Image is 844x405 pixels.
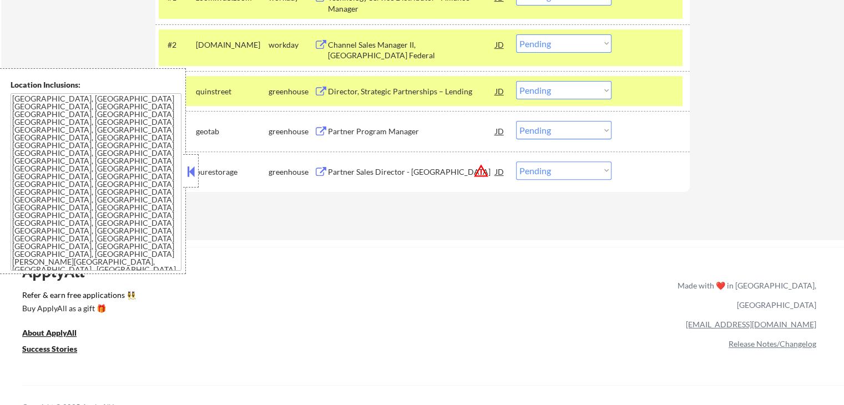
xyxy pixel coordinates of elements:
[196,86,269,97] div: quinstreet
[328,126,496,137] div: Partner Program Manager
[729,339,816,348] a: Release Notes/Changelog
[11,79,181,90] div: Location Inclusions:
[473,163,489,179] button: warning_amber
[494,81,506,101] div: JD
[328,166,496,178] div: Partner Sales Director - [GEOGRAPHIC_DATA]
[196,39,269,50] div: [DOMAIN_NAME]
[328,86,496,97] div: Director, Strategic Partnerships – Lending
[196,126,269,137] div: geotab
[686,320,816,329] a: [EMAIL_ADDRESS][DOMAIN_NAME]
[673,276,816,315] div: Made with ❤️ in [GEOGRAPHIC_DATA], [GEOGRAPHIC_DATA]
[22,343,92,357] a: Success Stories
[22,303,133,317] a: Buy ApplyAll as a gift 🎁
[494,34,506,54] div: JD
[22,305,133,312] div: Buy ApplyAll as a gift 🎁
[22,327,92,341] a: About ApplyAll
[269,126,314,137] div: greenhouse
[269,86,314,97] div: greenhouse
[494,121,506,141] div: JD
[494,161,506,181] div: JD
[269,166,314,178] div: greenhouse
[168,39,187,50] div: #2
[269,39,314,50] div: workday
[22,262,97,281] div: ApplyAll
[196,166,269,178] div: purestorage
[22,291,446,303] a: Refer & earn free applications 👯‍♀️
[22,344,77,353] u: Success Stories
[22,328,77,337] u: About ApplyAll
[328,39,496,61] div: Channel Sales Manager II, [GEOGRAPHIC_DATA] Federal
